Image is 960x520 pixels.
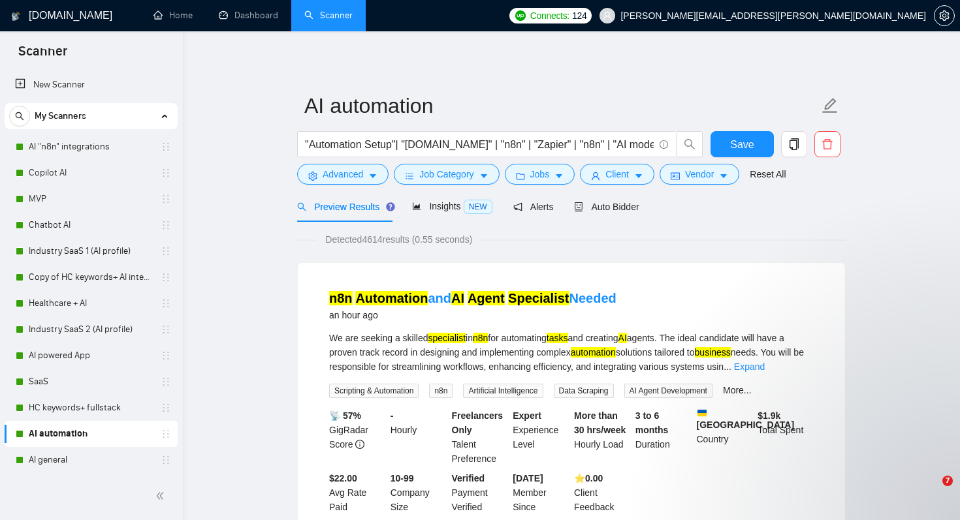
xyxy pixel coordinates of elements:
span: info-circle [660,140,668,149]
span: info-circle [355,440,364,449]
span: holder [161,168,171,178]
span: caret-down [554,171,564,181]
span: setting [935,10,954,21]
mark: tasks [547,333,568,343]
a: Copy of HC keywords+ AI integration [29,264,153,290]
span: holder [161,246,171,256]
button: barsJob Categorycaret-down [394,164,499,185]
div: Payment Verified [449,471,511,514]
span: Scanner [8,42,78,69]
span: notification [513,202,522,211]
span: caret-down [479,171,488,181]
mark: specialist [428,333,466,343]
b: 10-99 [391,473,414,483]
a: AI powered App [29,343,153,369]
span: bars [405,171,414,181]
div: Country [694,408,756,466]
a: Healthcare + AI [29,290,153,316]
button: copy [781,131,807,157]
span: holder [161,194,171,204]
span: holder [161,272,171,283]
span: AI Agent Development [624,384,712,398]
mark: Automation [355,291,428,305]
mark: business [695,347,731,358]
span: Vendor [685,167,714,181]
a: Industry SaaS 1 (AI profile) [29,238,153,264]
span: Client [605,167,629,181]
b: Verified [452,473,485,483]
span: caret-down [719,171,728,181]
mark: Specialist [508,291,569,305]
span: Alerts [513,202,554,212]
a: Expand [734,361,765,372]
a: HC keywords+ fullstack [29,395,153,421]
span: My Scanners [35,103,86,129]
span: setting [308,171,317,181]
span: Detected 4614 results (0.55 seconds) [316,232,481,247]
span: Preview Results [297,202,391,212]
span: holder [161,376,171,387]
button: search [9,106,30,127]
span: holder [161,350,171,361]
b: More than 30 hrs/week [574,410,626,435]
b: Freelancers Only [452,410,504,435]
a: Industry SaaS 2 (AI profile) [29,316,153,343]
span: Data Scraping [554,384,614,398]
a: Chatbot AI [29,212,153,238]
b: Expert [513,410,541,421]
b: 📡 57% [329,410,361,421]
a: More... [723,385,752,395]
a: Copilot AI [29,160,153,186]
span: robot [574,202,583,211]
button: userClientcaret-down [580,164,654,185]
span: copy [782,138,807,150]
div: Hourly [388,408,449,466]
b: $22.00 [329,473,357,483]
div: GigRadar Score [327,408,388,466]
span: search [677,138,702,150]
li: New Scanner [5,72,178,98]
span: caret-down [634,171,643,181]
a: setting [934,10,955,21]
div: Avg Rate Paid [327,471,388,514]
span: holder [161,298,171,309]
button: Save [711,131,774,157]
span: folder [516,171,525,181]
div: Experience Level [510,408,571,466]
span: Auto Bidder [574,202,639,212]
span: Scripting & Automation [329,384,419,398]
span: 124 [572,8,586,23]
span: search [297,202,306,211]
span: Job Category [419,167,473,181]
span: 7 [942,476,953,486]
span: area-chart [412,202,421,211]
img: upwork-logo.png [515,10,526,21]
span: holder [161,142,171,152]
a: SaaS [29,369,153,395]
div: an hour ago [329,307,616,323]
button: idcardVendorcaret-down [660,164,739,185]
span: holder [161,403,171,413]
a: searchScanner [304,10,353,21]
span: Save [730,136,754,153]
mark: n8n [329,291,353,305]
button: settingAdvancedcaret-down [297,164,389,185]
a: dashboardDashboard [219,10,278,21]
span: Jobs [530,167,550,181]
span: Advanced [323,167,363,181]
img: logo [11,6,20,27]
span: Artificial Intelligence [463,384,543,398]
span: NEW [464,200,492,214]
b: ⭐️ 0.00 [574,473,603,483]
input: Scanner name... [304,89,819,122]
button: setting [934,5,955,26]
span: holder [161,455,171,465]
img: 🇺🇦 [697,408,707,418]
a: AI "n8n" integrations [29,134,153,160]
span: delete [815,138,840,150]
mark: AI [618,333,627,343]
span: search [10,112,29,121]
button: search [677,131,703,157]
div: We are seeking a skilled in for automating and creating agents. The ideal candidate will have a p... [329,331,814,374]
b: [DATE] [513,473,543,483]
